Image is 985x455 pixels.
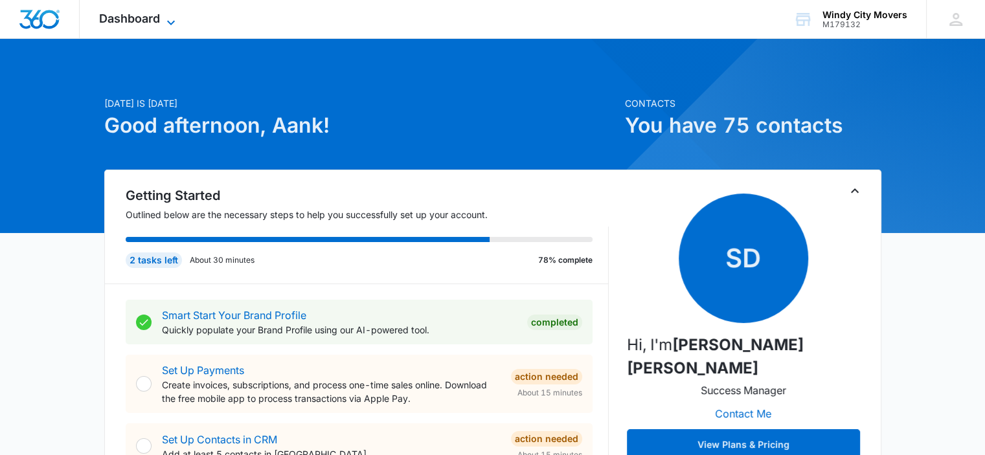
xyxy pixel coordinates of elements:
div: Action Needed [511,369,582,384]
h1: Good afternoon, Aank! [104,110,617,141]
button: Contact Me [702,398,784,429]
p: 78% complete [538,254,593,266]
span: SD [679,194,808,323]
p: [DATE] is [DATE] [104,96,617,110]
p: Contacts [625,96,881,110]
div: 2 tasks left [126,252,182,268]
h2: Getting Started [126,186,609,205]
div: account name [822,10,907,20]
a: Set Up Payments [162,364,244,377]
button: Toggle Collapse [847,183,863,199]
h1: You have 75 contacts [625,110,881,141]
div: Completed [527,315,582,330]
div: Action Needed [511,431,582,447]
p: Success Manager [701,383,786,398]
span: Dashboard [99,12,160,25]
strong: [PERSON_NAME] [PERSON_NAME] [627,335,804,377]
p: About 30 minutes [190,254,255,266]
span: About 15 minutes [517,387,582,399]
a: Set Up Contacts in CRM [162,433,277,446]
p: Hi, I'm [627,333,860,380]
div: account id [822,20,907,29]
a: Smart Start Your Brand Profile [162,309,306,322]
p: Quickly populate your Brand Profile using our AI-powered tool. [162,323,517,337]
p: Create invoices, subscriptions, and process one-time sales online. Download the free mobile app t... [162,378,501,405]
p: Outlined below are the necessary steps to help you successfully set up your account. [126,208,609,221]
